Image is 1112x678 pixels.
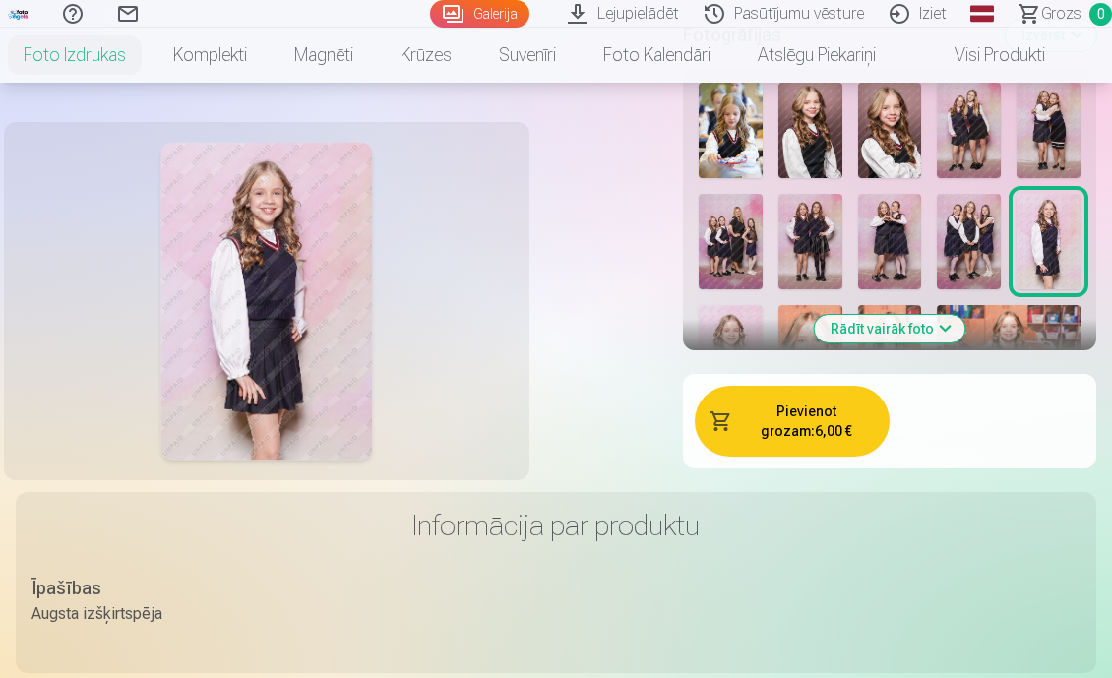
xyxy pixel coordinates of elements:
[271,28,377,83] a: Magnēti
[580,28,734,83] a: Foto kalendāri
[475,28,580,83] a: Suvenīri
[8,8,30,20] img: /fa1
[899,28,1069,83] a: Visi produkti
[734,28,899,83] a: Atslēgu piekariņi
[1089,3,1112,26] span: 0
[695,386,890,457] button: Pievienot grozam:6,00 €
[1041,2,1081,26] span: Grozs
[815,315,965,342] button: Rādīt vairāk foto
[31,575,162,602] div: Īpašības
[377,28,475,83] a: Krūzes
[31,508,1081,543] h3: Informācija par produktu
[31,602,162,626] div: Augsta izšķirtspēja
[150,28,271,83] a: Komplekti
